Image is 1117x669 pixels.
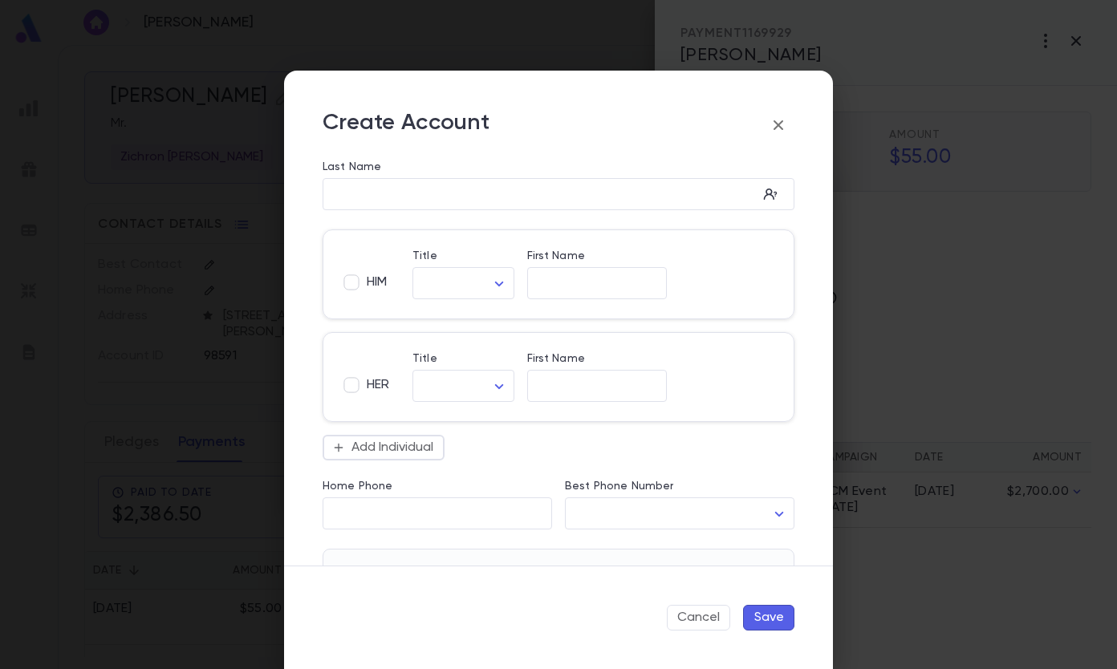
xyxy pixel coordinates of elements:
label: Best Phone Number [565,480,673,493]
div: ​ [565,498,794,529]
button: Save [743,605,794,630]
label: Last Name [323,160,381,173]
span: HIM [367,274,387,290]
p: Create Account [323,109,489,141]
div: ​ [412,268,514,299]
label: Title [412,249,437,262]
span: HER [367,377,389,393]
label: Home Phone [323,480,392,493]
label: First Name [527,352,585,365]
div: ​ [412,371,514,402]
button: Cancel [667,605,730,630]
label: First Name [527,249,585,262]
label: Title [412,352,437,365]
button: Add Individual [323,435,445,460]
